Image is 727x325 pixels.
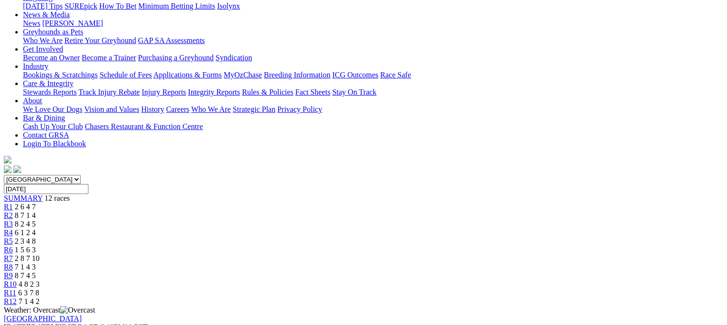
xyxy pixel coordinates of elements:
a: Fact Sheets [295,88,330,96]
a: We Love Our Dogs [23,105,82,113]
div: Wagering [23,2,723,11]
a: Bar & Dining [23,114,65,122]
a: Injury Reports [141,88,186,96]
a: Track Injury Rebate [78,88,140,96]
a: R3 [4,220,13,228]
span: 2 3 4 8 [15,237,36,245]
a: Who We Are [23,36,63,44]
a: Login To Blackbook [23,140,86,148]
span: Weather: Overcast [4,306,95,314]
img: logo-grsa-white.png [4,156,11,163]
a: R7 [4,254,13,262]
a: Industry [23,62,48,70]
img: facebook.svg [4,165,11,173]
span: 4 8 2 3 [19,280,40,288]
a: History [141,105,164,113]
span: 2 8 7 10 [15,254,40,262]
span: 8 2 4 5 [15,220,36,228]
span: 2 6 4 7 [15,203,36,211]
div: News & Media [23,19,723,28]
a: R10 [4,280,17,288]
span: 12 races [44,194,70,202]
a: Isolynx [217,2,240,10]
a: Purchasing a Greyhound [138,54,214,62]
a: News & Media [23,11,70,19]
a: R6 [4,246,13,254]
div: Greyhounds as Pets [23,36,723,45]
a: SUMMARY [4,194,43,202]
div: Bar & Dining [23,122,723,131]
a: Minimum Betting Limits [138,2,215,10]
a: Vision and Values [84,105,139,113]
a: How To Bet [99,2,137,10]
a: Chasers Restaurant & Function Centre [85,122,203,130]
a: News [23,19,40,27]
input: Select date [4,184,88,194]
span: 6 1 2 4 [15,228,36,237]
span: 8 7 4 5 [15,271,36,280]
img: Overcast [60,306,95,314]
a: Breeding Information [264,71,330,79]
a: [PERSON_NAME] [42,19,103,27]
a: Careers [166,105,189,113]
a: Become a Trainer [82,54,136,62]
a: Privacy Policy [277,105,322,113]
img: twitter.svg [13,165,21,173]
a: ICG Outcomes [332,71,378,79]
a: R1 [4,203,13,211]
a: Greyhounds as Pets [23,28,83,36]
a: Bookings & Scratchings [23,71,98,79]
a: GAP SA Assessments [138,36,205,44]
a: About [23,97,42,105]
a: R11 [4,289,16,297]
a: SUREpick [65,2,97,10]
a: Schedule of Fees [99,71,152,79]
a: R2 [4,211,13,219]
a: Strategic Plan [233,105,275,113]
a: Integrity Reports [188,88,240,96]
a: Race Safe [380,71,411,79]
a: R8 [4,263,13,271]
span: 7 1 4 3 [15,263,36,271]
a: Become an Owner [23,54,80,62]
a: Cash Up Your Club [23,122,83,130]
span: 6 3 7 8 [18,289,39,297]
a: Retire Your Greyhound [65,36,136,44]
a: R4 [4,228,13,237]
a: Contact GRSA [23,131,69,139]
a: [DATE] Tips [23,2,63,10]
a: Care & Integrity [23,79,74,87]
a: Applications & Forms [153,71,222,79]
div: Get Involved [23,54,723,62]
span: 7 1 4 2 [19,297,40,305]
span: 8 7 1 4 [15,211,36,219]
a: R9 [4,271,13,280]
a: Stay On Track [332,88,376,96]
div: Care & Integrity [23,88,723,97]
a: Get Involved [23,45,63,53]
div: Industry [23,71,723,79]
a: [GEOGRAPHIC_DATA] [4,314,82,323]
span: 1 5 6 3 [15,246,36,254]
a: Syndication [216,54,252,62]
a: R12 [4,297,17,305]
a: MyOzChase [224,71,262,79]
a: Rules & Policies [242,88,293,96]
a: R5 [4,237,13,245]
div: About [23,105,723,114]
a: Stewards Reports [23,88,76,96]
a: Who We Are [191,105,231,113]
